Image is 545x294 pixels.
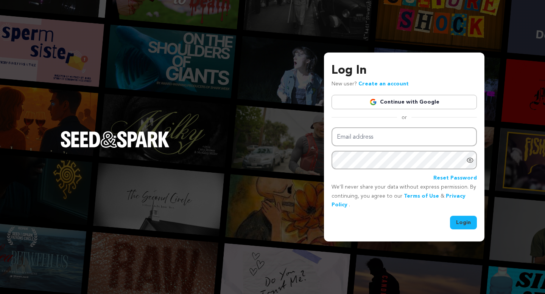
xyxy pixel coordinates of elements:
[332,127,477,147] input: Email address
[358,81,409,87] a: Create an account
[332,80,409,89] p: New user?
[404,193,439,199] a: Terms of Use
[433,174,477,183] a: Reset Password
[369,98,377,106] img: Google logo
[61,131,170,163] a: Seed&Spark Homepage
[332,62,477,80] h3: Log In
[466,156,474,164] a: Show password as plain text. Warning: this will display your password on the screen.
[332,183,477,210] p: We’ll never share your data without express permission. By continuing, you agree to our & .
[61,131,170,148] img: Seed&Spark Logo
[397,114,411,121] span: or
[450,216,477,229] button: Login
[332,95,477,109] a: Continue with Google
